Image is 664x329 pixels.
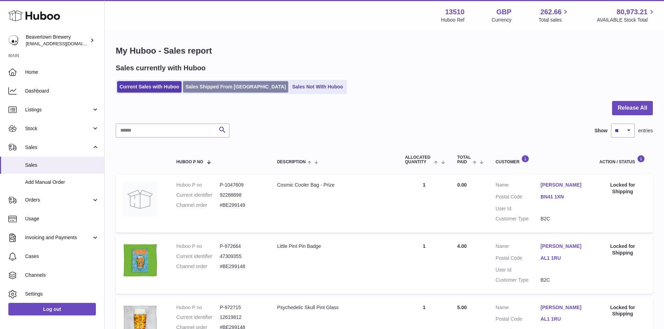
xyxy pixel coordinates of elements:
dd: B2C [541,277,586,283]
a: AL1 1RU [541,316,586,322]
h2: Sales currently with Huboo [116,63,206,73]
span: ALLOCATED Quantity [405,155,433,164]
a: 80,973.21 AVAILABLE Stock Total [597,7,656,23]
span: Add Manual Order [25,179,99,186]
h1: My Huboo - Sales report [116,45,653,56]
div: Psychedelic Skull Pint Glass [277,304,391,311]
dd: B2C [541,216,586,222]
dt: Postal Code [496,316,541,324]
div: Locked for Shipping [600,182,646,195]
span: Huboo P no [176,160,203,164]
span: Orders [25,197,92,203]
dd: 92288898 [220,192,263,198]
span: Listings [25,107,92,113]
div: Little Pint Pin Badge [277,243,391,250]
img: no-photo.jpg [123,182,158,217]
div: Beavertown Brewery [26,34,89,47]
div: Huboo Ref [441,17,465,23]
dt: Name [496,243,541,251]
span: Usage [25,216,99,222]
dt: Current identifier [176,314,220,321]
span: 80,973.21 [617,7,648,17]
dt: Current identifier [176,192,220,198]
div: Customer [496,155,586,164]
strong: GBP [496,7,511,17]
dt: Channel order [176,263,220,270]
dt: Huboo P no [176,182,220,188]
span: Dashboard [25,88,99,94]
div: Locked for Shipping [600,304,646,318]
span: 5.00 [457,305,467,310]
a: [PERSON_NAME] [541,243,586,250]
a: BN41 1XN [541,194,586,200]
img: beavertown-brewery-little-pint-pin-badge-3.png [123,243,158,278]
span: 0.00 [457,182,467,188]
span: entries [638,127,653,134]
div: Currency [492,17,512,23]
span: 262.66 [540,7,562,17]
dt: Name [496,304,541,313]
dt: Current identifier [176,253,220,260]
span: Home [25,69,99,76]
span: Total sales [539,17,570,23]
a: AL1 1RU [541,255,586,261]
dt: Customer Type [496,277,541,283]
td: 1 [398,175,450,233]
span: AVAILABLE Stock Total [597,17,656,23]
span: Sales [25,144,92,151]
dt: Channel order [176,202,220,209]
a: Sales Not With Huboo [290,81,345,93]
a: Sales Shipped From [GEOGRAPHIC_DATA] [183,81,288,93]
span: Sales [25,162,99,169]
button: Release All [612,101,653,115]
dd: #BE299149 [220,202,263,209]
span: Total paid [457,155,471,164]
dd: 12619812 [220,314,263,321]
label: Show [595,127,608,134]
dd: P-972715 [220,304,263,311]
span: Channels [25,272,99,279]
dd: P-1047609 [220,182,263,188]
span: Stock [25,125,92,132]
div: Action / Status [600,155,646,164]
span: Invoicing and Payments [25,234,92,241]
td: 1 [398,236,450,294]
dt: Huboo P no [176,243,220,250]
dd: P-972664 [220,243,263,250]
dd: 47309355 [220,253,263,260]
span: Description [277,160,306,164]
dt: Postal Code [496,194,541,202]
div: Locked for Shipping [600,243,646,256]
span: 4.00 [457,243,467,249]
span: [EMAIL_ADDRESS][DOMAIN_NAME] [26,41,102,46]
dt: Postal Code [496,255,541,263]
dt: User Id [496,205,541,212]
div: Cosmic Cooler Bag - Prize [277,182,391,188]
span: Cases [25,253,99,260]
dt: Huboo P no [176,304,220,311]
a: Current Sales with Huboo [117,81,182,93]
dt: User Id [496,267,541,273]
dt: Customer Type [496,216,541,222]
a: Log out [8,303,96,315]
a: [PERSON_NAME] [541,182,586,188]
dd: #BE299148 [220,263,263,270]
span: Settings [25,291,99,297]
dt: Name [496,182,541,190]
a: [PERSON_NAME] [541,304,586,311]
a: 262.66 Total sales [539,7,570,23]
img: internalAdmin-13510@internal.huboo.com [8,35,19,46]
strong: 13510 [445,7,465,17]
